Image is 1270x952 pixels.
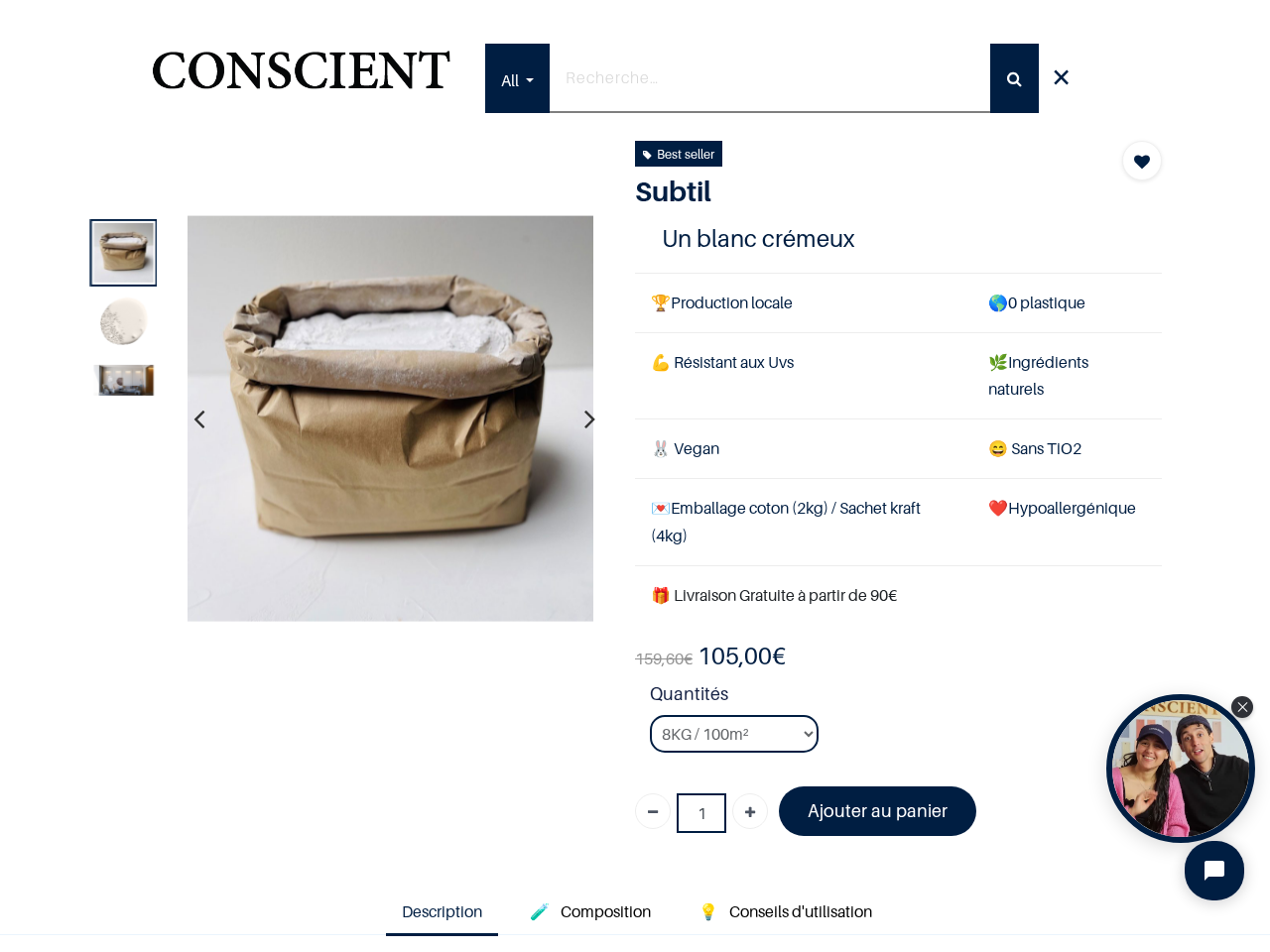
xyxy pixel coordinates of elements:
strong: Quantités [650,680,1162,715]
div: Open Tolstoy widget [1106,694,1255,843]
td: ❤️Hypoallergénique [972,479,1162,565]
span: 🌿 [988,352,1008,372]
font: 🎁 Livraison Gratuite à partir de 90€ [651,585,897,605]
img: Product image [187,215,593,622]
span: 🌎 [988,293,1008,312]
img: Conscient [148,40,454,118]
span: 💌 [651,498,671,518]
span: 😄 S [988,438,1020,458]
button: Rechercher [990,44,1039,113]
input: Recherche… [550,44,991,113]
h1: Subtil [635,175,1082,208]
font: Ajouter au panier [808,800,948,821]
b: € [698,642,786,670]
span: 💪 Résistant aux Uvs [651,352,794,372]
h4: Un blanc crémeux [662,223,1136,254]
span: 159,60 [635,649,684,668]
span: All [501,46,519,115]
span: 🏆 [651,293,671,312]
a: Ajouter [732,793,768,829]
a: Ajouter au panier [779,786,976,835]
button: Add to wishlist [1122,141,1162,180]
td: Production locale [635,273,972,332]
a: Logo of Conscient [148,40,454,118]
span: Conseils d'utilisation [729,901,872,921]
div: Tolstoy bubble widget [1106,694,1255,843]
img: Product image [93,365,153,396]
span: 🧪 [530,901,550,921]
iframe: Tidio Chat [1168,824,1261,917]
span: Description [402,901,482,921]
td: 0 plastique [972,273,1162,332]
img: Product image [93,223,153,283]
span: Add to wishlist [1134,150,1150,174]
img: Product image [93,294,153,353]
div: Best seller [643,143,714,165]
div: Close Tolstoy widget [1231,696,1253,718]
span: 💡 [698,901,718,921]
a: All [485,44,550,113]
img: Product image [602,215,1009,622]
td: Emballage coton (2kg) / Sachet kraft (4kg) [635,479,972,565]
div: Open Tolstoy [1106,694,1255,843]
td: Ingrédients naturels [972,332,1162,418]
span: € [635,649,693,669]
span: 105,00 [698,642,772,670]
span: Composition [561,901,651,921]
a: Supprimer [635,793,671,829]
td: ans TiO2 [972,419,1162,479]
span: 🐰 Vegan [651,438,719,458]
